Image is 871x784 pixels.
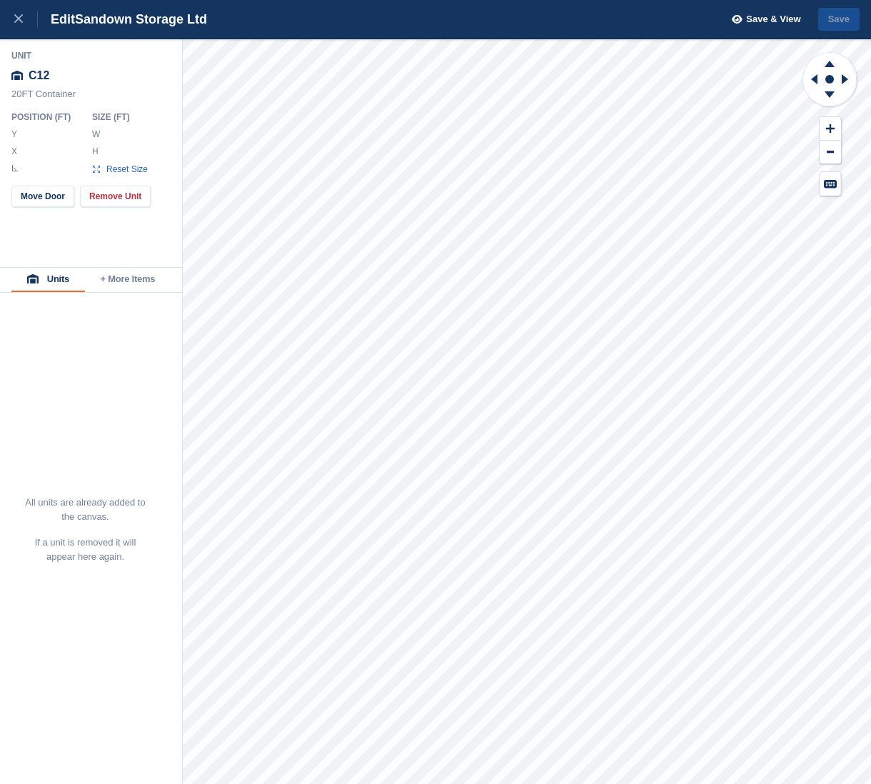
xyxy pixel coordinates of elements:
[80,186,151,207] button: Remove Unit
[24,536,146,564] p: If a unit is removed it will appear here again.
[820,172,841,196] button: Keyboard Shortcuts
[11,111,81,123] div: Position ( FT )
[11,268,85,292] button: Units
[11,50,171,61] div: Unit
[11,89,171,107] div: 20FT Container
[820,141,841,164] button: Zoom Out
[12,165,18,171] img: angle-icn.0ed2eb85.svg
[92,146,99,157] label: H
[24,496,146,524] p: All units are already added to the canvas.
[820,117,841,141] button: Zoom In
[38,11,207,28] div: Edit Sandown Storage Ltd
[11,186,74,207] button: Move Door
[11,129,19,140] label: Y
[106,163,148,176] span: Reset Size
[11,146,19,157] label: X
[11,63,171,89] div: C12
[92,111,155,123] div: Size ( FT )
[92,129,99,140] label: W
[85,268,171,292] button: + More Items
[818,8,860,31] button: Save
[746,12,800,26] span: Save & View
[724,8,801,31] button: Save & View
